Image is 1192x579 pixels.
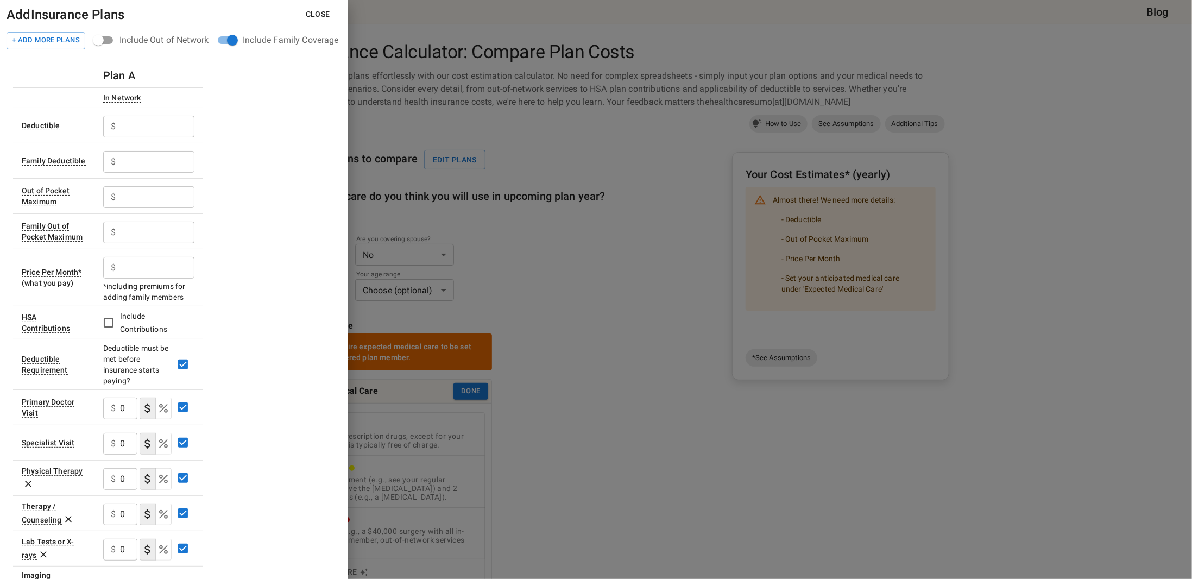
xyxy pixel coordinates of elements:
div: cost type [140,468,172,490]
div: cost type [140,504,172,525]
div: A behavioral health therapy session. [22,502,62,525]
div: Amount of money you must individually pay from your pocket before the health plan starts to pay. ... [22,121,60,130]
button: coinsurance [155,468,172,490]
button: Close [297,4,339,24]
div: Similar to deductible, but applies to your whole family. Once the total money spent by covered by... [22,156,86,166]
button: copayment [140,468,156,490]
div: Deductible must be met before insurance starts paying? [103,343,172,386]
div: cost type [140,433,172,455]
button: copayment [140,504,156,525]
p: $ [111,155,116,168]
svg: Select if this service charges coinsurance, a percentage of the medical expense that you pay to y... [157,543,170,556]
div: cost type [140,539,172,561]
button: coinsurance [155,504,172,525]
span: Include Contributions [120,312,167,333]
h6: Add Insurance Plans [7,4,124,25]
svg: Select if this service charges coinsurance, a percentage of the medical expense that you pay to y... [157,508,170,521]
div: cost type [140,398,172,419]
div: This option will be 'Yes' for most plans. If your plan details say something to the effect of 'de... [22,355,68,375]
button: coinsurance [155,433,172,455]
td: (what you pay) [13,249,94,306]
td: *including premiums for adding family members [94,249,203,306]
button: coinsurance [155,539,172,561]
div: Lab Tests or X-rays [22,537,74,560]
button: copayment [140,539,156,561]
div: Sometimes called 'plan cost'. The portion of the plan premium that comes out of your wallet each ... [22,268,81,277]
button: copayment [140,433,156,455]
p: $ [111,120,116,133]
svg: Select if this service charges a copay (or copayment), a set dollar amount (e.g. $30) you pay to ... [141,508,154,521]
div: Sometimes called 'Out of Pocket Limit' or 'Annual Limit'. This is the maximum amount of money tha... [22,186,70,206]
svg: Select if this service charges coinsurance, a percentage of the medical expense that you pay to y... [157,473,170,486]
div: position [217,30,347,51]
svg: Select if this service charges coinsurance, a percentage of the medical expense that you pay to y... [157,437,170,450]
p: $ [111,508,116,521]
div: position [94,30,217,51]
p: $ [111,261,116,274]
p: $ [111,437,116,450]
p: $ [111,226,116,239]
div: Leave the checkbox empty if you don't what an HSA (Health Savings Account) is. If the insurance p... [22,313,70,333]
svg: Select if this service charges a copay (or copayment), a set dollar amount (e.g. $30) you pay to ... [141,473,154,486]
div: Similar to Out of Pocket Maximum, but applies to your whole family. This is the maximum amount of... [22,222,83,242]
div: Visit to your primary doctor for general care (also known as a Primary Care Provider, Primary Car... [22,398,74,418]
svg: Select if this service charges a copay (or copayment), a set dollar amount (e.g. $30) you pay to ... [141,402,154,415]
svg: Select if this service charges coinsurance, a percentage of the medical expense that you pay to y... [157,402,170,415]
div: Costs for services from providers who've agreed on prices with your insurance plan. There are oft... [103,93,141,103]
h6: Plan A [103,67,135,84]
p: $ [111,402,116,415]
div: Physical Therapy [22,467,83,476]
button: copayment [140,398,156,419]
svg: Select if this service charges a copay (or copayment), a set dollar amount (e.g. $30) you pay to ... [141,437,154,450]
p: $ [111,473,116,486]
button: coinsurance [155,398,172,419]
div: Include Family Coverage [243,34,338,47]
button: Add Plan to Comparison [7,32,85,49]
div: Include Out of Network [119,34,209,47]
p: $ [111,543,116,556]
svg: Select if this service charges a copay (or copayment), a set dollar amount (e.g. $30) you pay to ... [141,543,154,556]
div: Sometimes called 'Specialist' or 'Specialist Office Visit'. This is a visit to a doctor with a sp... [22,438,74,448]
p: $ [111,191,116,204]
